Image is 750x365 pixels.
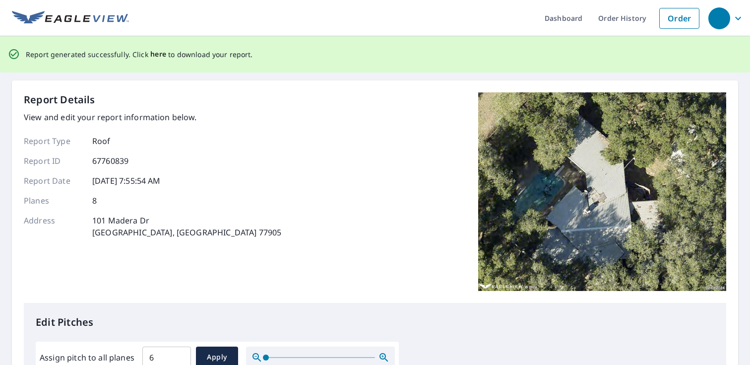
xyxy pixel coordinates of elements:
p: Report Type [24,135,83,147]
p: 8 [92,195,97,207]
button: here [150,48,167,61]
p: [DATE] 7:55:54 AM [92,175,161,187]
a: Order [659,8,699,29]
p: Report ID [24,155,83,167]
p: Address [24,215,83,238]
p: Roof [92,135,111,147]
p: Edit Pitches [36,315,714,330]
p: Planes [24,195,83,207]
p: Report generated successfully. Click to download your report. [26,48,253,61]
p: Report Date [24,175,83,187]
p: View and edit your report information below. [24,111,281,123]
p: 67760839 [92,155,128,167]
p: 101 Madera Dr [GEOGRAPHIC_DATA], [GEOGRAPHIC_DATA] 77905 [92,215,281,238]
label: Assign pitch to all planes [40,352,134,364]
img: EV Logo [12,11,129,26]
span: Apply [204,351,230,364]
img: Top image [478,92,726,291]
p: Report Details [24,92,95,107]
